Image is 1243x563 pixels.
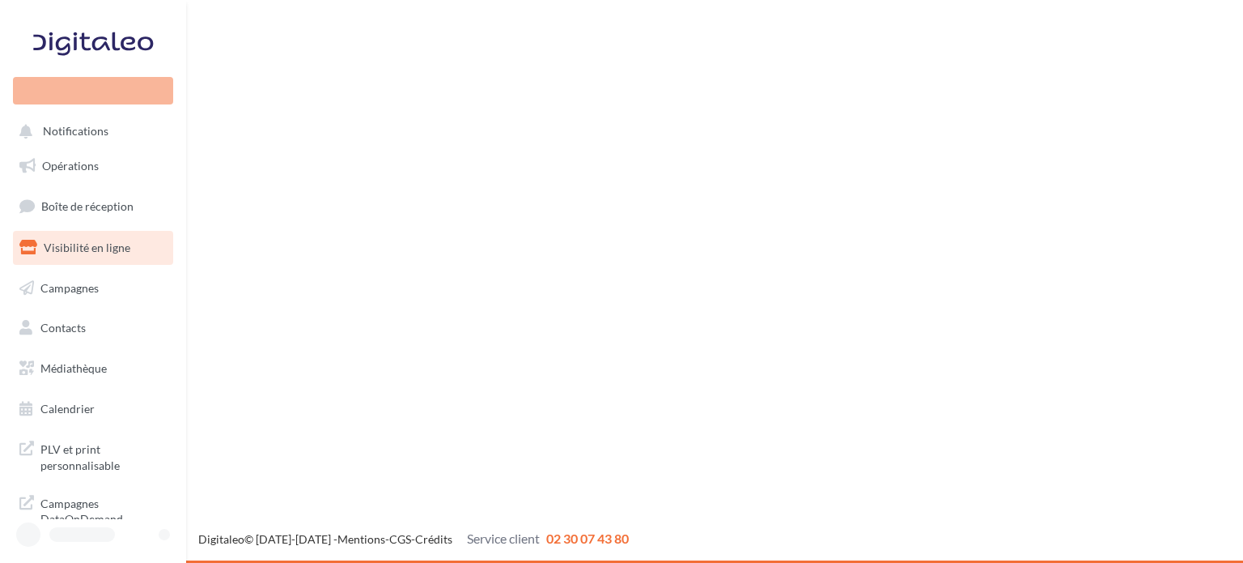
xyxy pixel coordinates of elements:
a: CGS [389,532,411,546]
a: Crédits [415,532,452,546]
a: PLV et print personnalisable [10,432,176,480]
span: Campagnes [40,280,99,294]
a: Campagnes [10,271,176,305]
a: Opérations [10,149,176,183]
span: Contacts [40,321,86,335]
span: © [DATE]-[DATE] - - - [198,532,629,546]
span: Service client [467,531,540,546]
a: Campagnes DataOnDemand [10,486,176,534]
a: Médiathèque [10,352,176,386]
span: Opérations [42,159,99,173]
span: Médiathèque [40,361,107,375]
a: Boîte de réception [10,189,176,224]
span: Visibilité en ligne [44,241,130,254]
span: Calendrier [40,402,95,416]
a: Digitaleo [198,532,244,546]
a: Calendrier [10,392,176,426]
div: Nouvelle campagne [13,77,173,104]
span: Notifications [43,125,108,139]
span: PLV et print personnalisable [40,438,167,473]
span: Boîte de réception [41,199,134,213]
span: Campagnes DataOnDemand [40,493,167,527]
a: Contacts [10,311,176,345]
a: Mentions [337,532,385,546]
span: 02 30 07 43 80 [546,531,629,546]
a: Visibilité en ligne [10,231,176,265]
